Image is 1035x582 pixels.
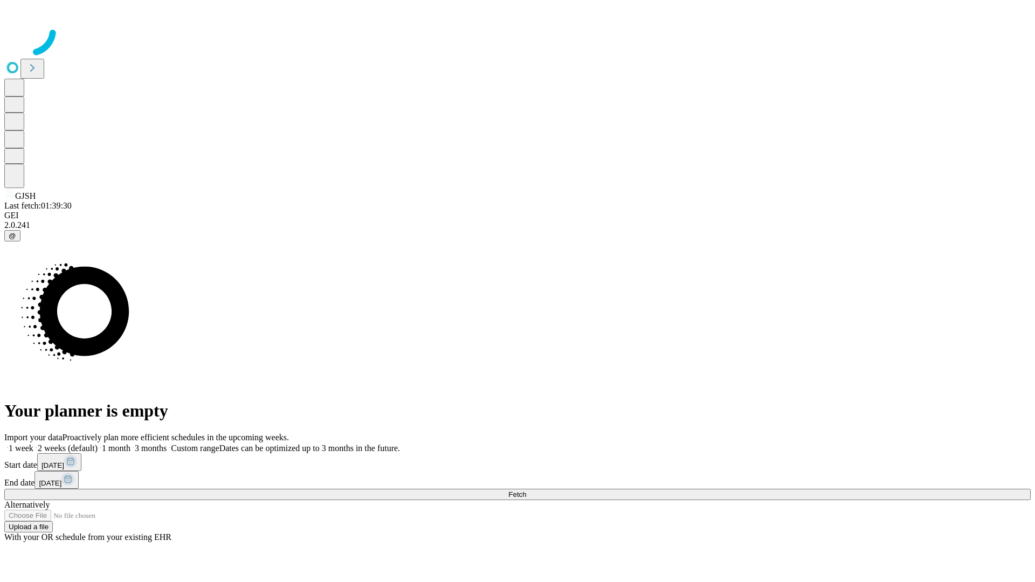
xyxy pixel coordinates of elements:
[171,444,219,453] span: Custom range
[4,521,53,532] button: Upload a file
[4,230,20,241] button: @
[4,401,1031,421] h1: Your planner is empty
[4,453,1031,471] div: Start date
[4,471,1031,489] div: End date
[38,444,98,453] span: 2 weeks (default)
[4,201,72,210] span: Last fetch: 01:39:30
[4,532,171,542] span: With your OR schedule from your existing EHR
[4,489,1031,500] button: Fetch
[508,490,526,498] span: Fetch
[9,232,16,240] span: @
[4,500,50,509] span: Alternatively
[9,444,33,453] span: 1 week
[102,444,130,453] span: 1 month
[4,220,1031,230] div: 2.0.241
[4,433,63,442] span: Import your data
[42,461,64,469] span: [DATE]
[39,479,61,487] span: [DATE]
[135,444,167,453] span: 3 months
[63,433,289,442] span: Proactively plan more efficient schedules in the upcoming weeks.
[15,191,36,200] span: GJSH
[219,444,400,453] span: Dates can be optimized up to 3 months in the future.
[4,211,1031,220] div: GEI
[34,471,79,489] button: [DATE]
[37,453,81,471] button: [DATE]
